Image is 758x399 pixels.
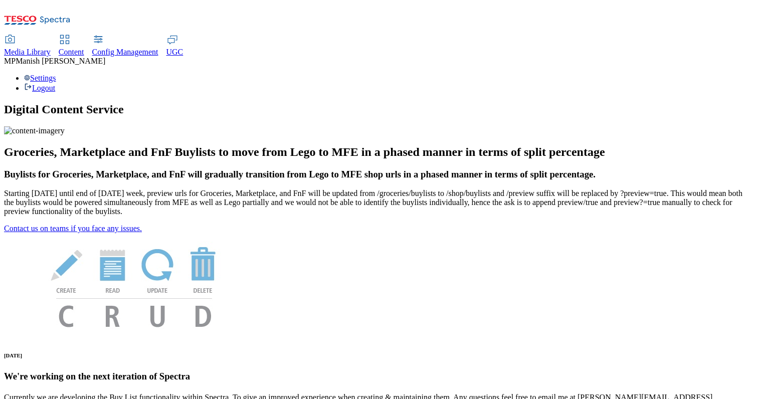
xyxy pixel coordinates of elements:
[4,169,754,180] h3: Buylists for Groceries, Marketplace, and FnF will gradually transition from Lego to MFE shop urls...
[4,36,51,57] a: Media Library
[59,48,84,56] span: Content
[4,103,754,116] h1: Digital Content Service
[92,36,158,57] a: Config Management
[16,57,105,65] span: Manish [PERSON_NAME]
[4,145,754,159] h2: Groceries, Marketplace and FnF Buylists to move from Lego to MFE in a phased manner in terms of s...
[4,48,51,56] span: Media Library
[4,189,754,216] p: Starting [DATE] until end of [DATE] week, preview urls for Groceries, Marketplace, and FnF will b...
[4,224,142,233] a: Contact us on teams if you face any issues.
[92,48,158,56] span: Config Management
[4,233,265,338] img: News Image
[166,48,183,56] span: UGC
[4,126,65,135] img: content-imagery
[24,74,56,82] a: Settings
[4,371,754,382] h3: We're working on the next iteration of Spectra
[166,36,183,57] a: UGC
[24,84,55,92] a: Logout
[4,352,754,358] h6: [DATE]
[4,57,16,65] span: MP
[59,36,84,57] a: Content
